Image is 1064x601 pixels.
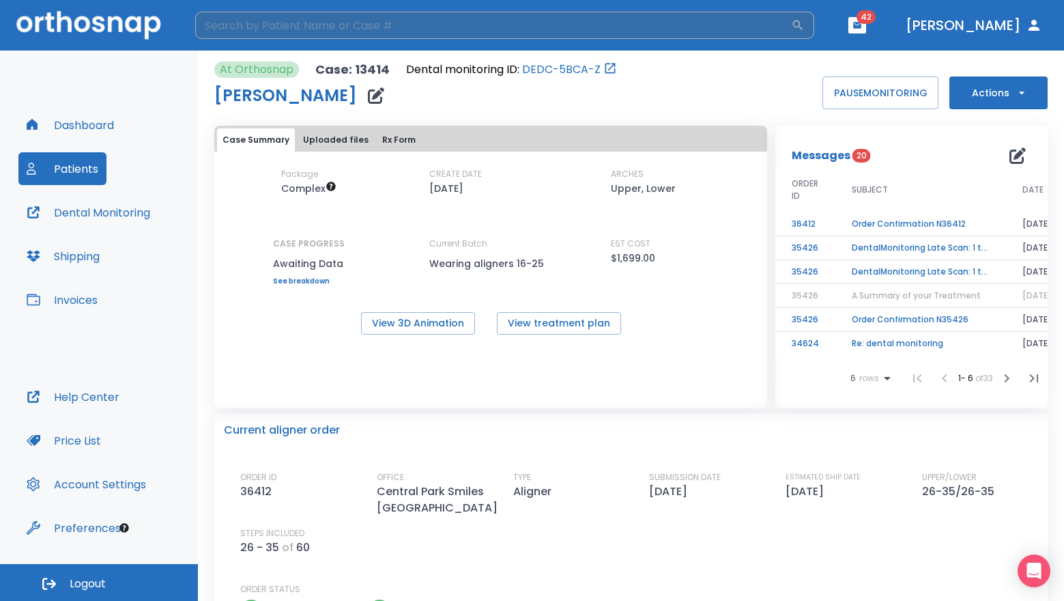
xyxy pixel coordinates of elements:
p: UPPER/LOWER [922,471,977,484]
td: 35426 [775,260,835,284]
p: ORDER STATUS [240,583,1038,596]
p: of [282,540,293,556]
p: [DATE] [786,484,829,500]
button: Patients [18,152,106,185]
button: Dental Monitoring [18,196,158,229]
span: ORDER ID [792,178,819,202]
button: Price List [18,424,109,457]
span: 42 [857,10,876,24]
p: TYPE [513,471,531,484]
p: Wearing aligners 16-25 [429,255,552,272]
img: Orthosnap [16,11,161,39]
span: rows [856,374,879,383]
button: Invoices [18,283,106,316]
p: OFFICE [377,471,404,484]
button: PAUSEMONITORING [822,76,938,109]
a: See breakdown [273,277,345,285]
td: 36412 [775,212,835,236]
button: Uploaded files [298,128,374,152]
p: Package [281,168,318,180]
p: CASE PROGRESS [273,238,345,250]
td: DentalMonitoring Late Scan: 1 to 2 Weeks Notification [835,236,1006,260]
div: Tooltip anchor [118,522,130,534]
span: 6 [850,374,856,383]
td: Order Confirmation N36412 [835,212,1006,236]
span: Up to 50 Steps (100 aligners) [281,182,336,195]
td: 35426 [775,308,835,332]
td: Order Confirmation N35426 [835,308,1006,332]
span: 1 - 6 [958,372,975,384]
p: CREATE DATE [429,168,482,180]
p: 36412 [240,484,277,500]
p: 26 - 35 [240,540,279,556]
button: Actions [949,76,1048,109]
button: Rx Form [377,128,421,152]
p: Dental monitoring ID: [406,61,519,78]
span: DATE [1022,184,1044,196]
p: STEPS INCLUDED [240,527,304,540]
td: DentalMonitoring Late Scan: 1 to 2 Weeks Notification [835,260,1006,284]
p: [DATE] [649,484,693,500]
p: Messages [792,148,850,164]
div: Open Intercom Messenger [1018,555,1050,587]
h1: [PERSON_NAME] [214,87,357,104]
button: Help Center [18,380,128,413]
button: [PERSON_NAME] [900,13,1048,38]
input: Search by Patient Name or Case # [195,12,791,39]
p: Upper, Lower [611,180,676,197]
span: 20 [852,149,871,163]
p: Central Park Smiles [GEOGRAPHIC_DATA] [377,484,503,516]
div: tabs [217,128,764,152]
span: 35426 [792,290,818,301]
span: A Summary of your Treatment [852,290,981,301]
a: DEDC-5BCA-Z [522,61,601,78]
span: [DATE] [1022,290,1052,301]
td: Re: dental monitoring [835,332,1006,356]
p: Awaiting Data [273,255,345,272]
p: At Orthosnap [220,61,293,78]
span: SUBJECT [852,184,888,196]
p: Current aligner order [224,422,340,438]
p: 60 [296,540,310,556]
p: $1,699.00 [611,250,655,266]
button: Dashboard [18,109,122,141]
p: 26-35/26-35 [922,484,1000,500]
span: Logout [70,576,106,591]
p: ARCHES [611,168,644,180]
p: Case: 13414 [315,61,390,78]
p: Aligner [513,484,557,500]
p: ORDER ID [240,471,276,484]
p: ESTIMATED SHIP DATE [786,471,861,484]
p: [DATE] [429,180,463,197]
p: Current Batch [429,238,552,250]
p: EST COST [611,238,650,250]
button: Account Settings [18,468,154,501]
button: View treatment plan [497,312,621,335]
button: Shipping [18,240,108,272]
td: 35426 [775,236,835,260]
span: of 33 [975,372,993,384]
button: Case Summary [217,128,295,152]
p: SUBMISSION DATE [649,471,721,484]
button: Preferences [18,512,129,544]
div: Open patient in dental monitoring portal [406,61,617,78]
td: 34624 [775,332,835,356]
button: View 3D Animation [361,312,475,335]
